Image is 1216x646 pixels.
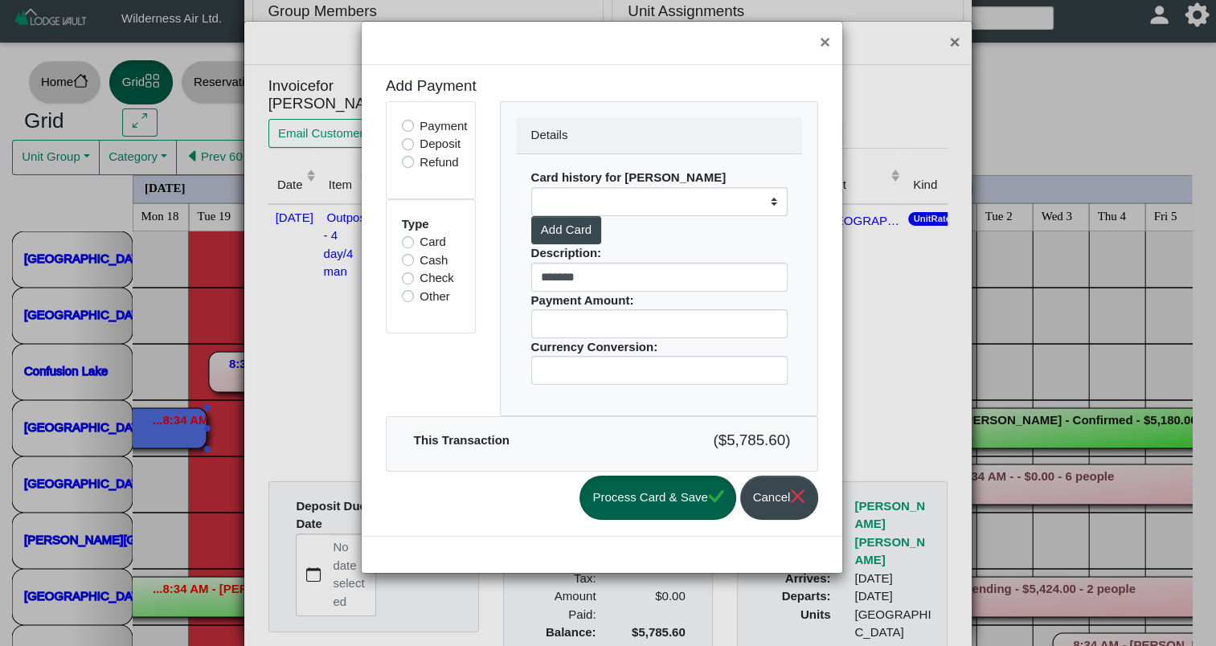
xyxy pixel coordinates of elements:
label: Refund [420,153,458,172]
label: Payment [420,117,467,136]
label: Other [420,288,450,306]
button: Add Card [531,216,602,245]
label: Cash [420,251,448,270]
svg: check [708,489,723,504]
label: Card [420,233,446,251]
b: Card history for [PERSON_NAME] [531,170,727,184]
h5: Add Payment [386,77,590,96]
svg: x [790,489,805,504]
button: Close [808,22,842,64]
h5: ($5,785.60) [614,431,790,450]
label: Deposit [420,135,461,153]
b: Type [402,217,429,231]
label: Check [420,269,454,288]
button: Process Card & Savecheck [579,476,735,520]
b: Currency Conversion: [531,340,658,354]
div: Details [516,117,803,154]
button: Cancelx [740,476,818,520]
b: Payment Amount: [531,293,634,307]
b: Description: [531,246,602,260]
b: This Transaction [414,433,510,447]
